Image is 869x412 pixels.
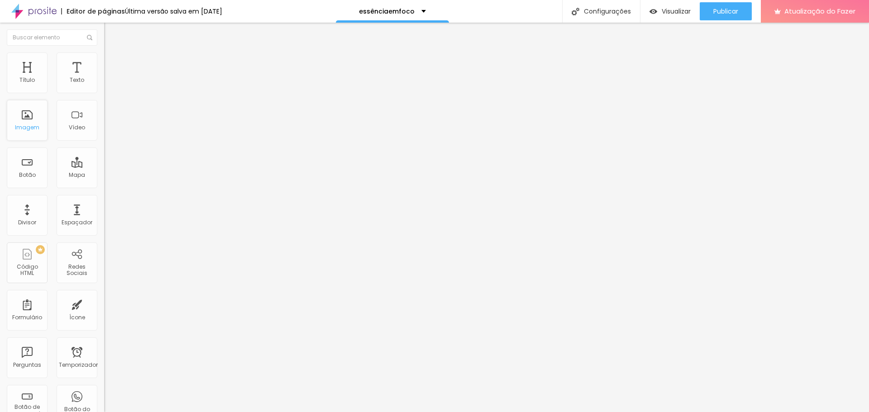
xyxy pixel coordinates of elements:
[784,6,855,16] font: Atualização do Fazer
[662,7,691,16] font: Visualizar
[62,218,92,226] font: Espaçador
[359,7,415,16] font: essênciaemfoco
[69,123,85,131] font: Vídeo
[59,361,98,369] font: Temporizador
[15,123,39,131] font: Imagem
[649,8,657,15] img: view-1.svg
[700,2,752,20] button: Publicar
[713,7,738,16] font: Publicar
[572,8,579,15] img: Ícone
[69,313,85,321] font: Ícone
[70,76,84,84] font: Texto
[19,76,35,84] font: Título
[640,2,700,20] button: Visualizar
[67,7,125,16] font: Editor de páginas
[104,23,869,412] iframe: Editor
[13,361,41,369] font: Perguntas
[19,171,36,179] font: Botão
[12,313,42,321] font: Formulário
[17,263,38,277] font: Código HTML
[7,29,97,46] input: Buscar elemento
[584,7,631,16] font: Configurações
[67,263,87,277] font: Redes Sociais
[18,218,36,226] font: Divisor
[69,171,85,179] font: Mapa
[87,35,92,40] img: Ícone
[125,7,222,16] font: Última versão salva em [DATE]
